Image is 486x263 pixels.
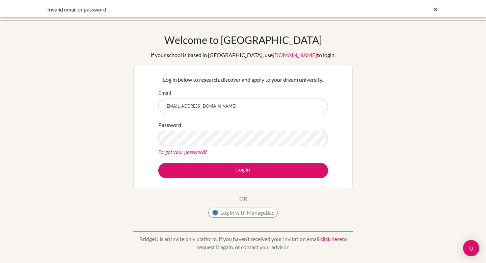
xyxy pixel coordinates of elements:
[133,235,353,251] p: BridgeU is an invite only platform. If you haven’t received your invitation email, to request it ...
[463,240,479,256] div: Open Intercom Messenger
[208,208,278,218] button: Log in with ManageBac
[320,236,342,242] a: click here
[151,51,335,59] div: If your school is based in [GEOGRAPHIC_DATA], use to login.
[273,52,317,58] a: [DOMAIN_NAME]
[239,194,247,203] p: OR
[47,5,337,14] div: Invalid email or password.
[158,76,328,84] p: Log in below to research, discover and apply to your dream university.
[164,34,322,46] h1: Welcome to [GEOGRAPHIC_DATA]
[158,89,171,97] label: Email
[158,163,328,178] button: Log in
[158,149,207,155] a: Forgot your password?
[158,121,181,129] label: Password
